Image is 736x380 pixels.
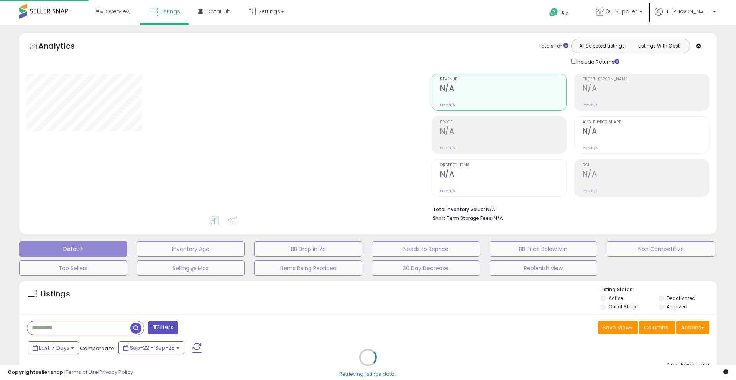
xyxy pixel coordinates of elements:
span: 3G Supplier [606,8,637,15]
small: Prev: N/A [583,103,598,107]
div: Retrieving listings data.. [339,371,397,378]
button: Selling @ Max [137,260,245,276]
span: Hi [PERSON_NAME] [665,8,711,15]
span: Profit [440,120,566,124]
h2: N/A [583,127,709,137]
span: Overview [105,8,130,15]
strong: Copyright [8,369,36,376]
h2: N/A [440,170,566,180]
span: Ordered Items [440,163,566,167]
button: BB Price Below Min [490,241,598,257]
span: Help [559,10,569,16]
button: Replenish view [490,260,598,276]
button: Listings With Cost [630,41,687,51]
button: BB Drop in 7d [254,241,362,257]
button: 30 Day Decrease [372,260,480,276]
small: Prev: N/A [440,146,455,150]
button: Non Competitive [607,241,715,257]
small: Prev: N/A [583,146,598,150]
button: Items Being Repriced [254,260,362,276]
h2: N/A [583,170,709,180]
button: Inventory Age [137,241,245,257]
a: Help [543,2,584,25]
h5: Analytics [38,41,90,53]
span: Profit [PERSON_NAME] [583,77,709,82]
button: All Selected Listings [573,41,631,51]
button: Needs to Reprice [372,241,480,257]
span: ROI [583,163,709,167]
button: Top Sellers [19,260,127,276]
b: Total Inventory Value: [433,206,485,213]
div: Totals For [539,43,568,50]
small: Prev: N/A [440,188,455,193]
button: Default [19,241,127,257]
span: Listings [160,8,180,15]
div: seller snap | | [8,369,133,376]
h2: N/A [440,127,566,137]
small: Prev: N/A [440,103,455,107]
h2: N/A [583,84,709,94]
span: N/A [494,215,503,222]
h2: N/A [440,84,566,94]
span: Revenue [440,77,566,82]
small: Prev: N/A [583,188,598,193]
span: Avg. Buybox Share [583,120,709,124]
span: DataHub [207,8,231,15]
div: Include Returns [565,57,629,66]
b: Short Term Storage Fees: [433,215,493,221]
a: Hi [PERSON_NAME] [655,8,716,25]
i: Get Help [549,8,559,17]
li: N/A [433,204,703,213]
